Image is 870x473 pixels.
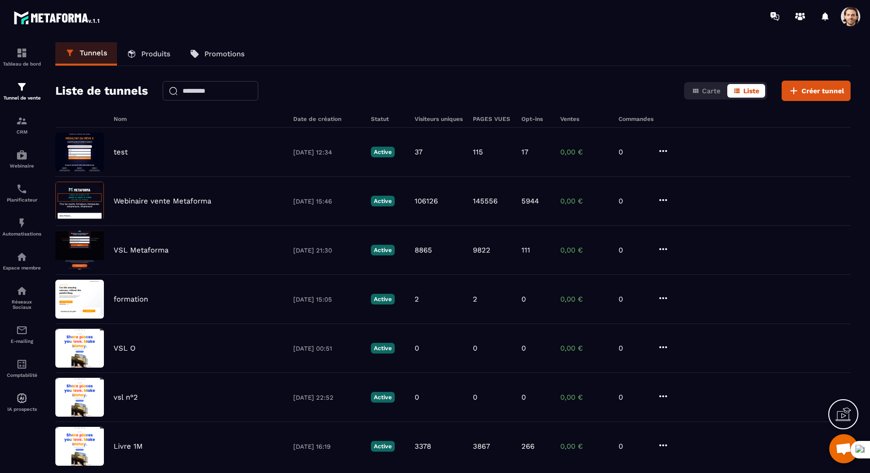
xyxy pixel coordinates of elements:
span: Créer tunnel [802,86,844,96]
a: automationsautomationsEspace membre [2,244,41,278]
img: automations [16,251,28,263]
img: automations [16,149,28,161]
p: Active [371,147,395,157]
p: [DATE] 12:34 [293,149,361,156]
p: Active [371,196,395,206]
p: [DATE] 15:05 [293,296,361,303]
a: emailemailE-mailing [2,317,41,351]
p: 8865 [415,246,432,254]
p: 0 [415,344,419,353]
p: Promotions [204,50,245,58]
p: CRM [2,129,41,135]
h6: Nom [114,116,284,122]
p: 37 [415,148,422,156]
a: formationformationTunnel de vente [2,74,41,108]
img: formation [16,115,28,127]
h6: Ventes [560,116,609,122]
h6: Commandes [619,116,653,122]
img: accountant [16,358,28,370]
a: accountantaccountantComptabilité [2,351,41,385]
a: formationformationTableau de bord [2,40,41,74]
h6: Visiteurs uniques [415,116,463,122]
img: automations [16,217,28,229]
a: formationformationCRM [2,108,41,142]
p: Active [371,392,395,403]
p: Tableau de bord [2,61,41,67]
img: formation [16,81,28,93]
a: Promotions [180,42,254,66]
p: 115 [473,148,483,156]
p: Produits [141,50,170,58]
img: social-network [16,285,28,297]
p: 0 [521,393,526,402]
h2: Liste de tunnels [55,81,148,101]
p: Réseaux Sociaux [2,299,41,310]
img: automations [16,392,28,404]
p: [DATE] 22:52 [293,394,361,401]
p: Active [371,343,395,354]
p: Tunnels [80,49,107,57]
img: image [55,133,104,171]
p: 0 [473,344,477,353]
p: 0 [415,393,419,402]
a: automationsautomationsAutomatisations [2,210,41,244]
p: 0 [619,344,648,353]
p: 111 [521,246,530,254]
p: Active [371,294,395,304]
span: Liste [743,87,759,95]
img: image [55,427,104,466]
img: image [55,231,104,270]
p: Automatisations [2,231,41,236]
button: Créer tunnel [782,81,851,101]
p: 17 [521,148,528,156]
p: 0 [473,393,477,402]
p: 0 [619,295,648,304]
p: Livre 1M [114,442,143,451]
p: 0 [619,148,648,156]
p: formation [114,295,148,304]
p: IA prospects [2,406,41,412]
p: 2 [473,295,477,304]
p: 0,00 € [560,344,609,353]
a: social-networksocial-networkRéseaux Sociaux [2,278,41,317]
p: 0 [619,246,648,254]
img: image [55,329,104,368]
p: [DATE] 16:19 [293,443,361,450]
a: automationsautomationsWebinaire [2,142,41,176]
p: 5944 [521,197,539,205]
img: image [55,280,104,319]
p: 0 [521,344,526,353]
p: 0,00 € [560,295,609,304]
p: Active [371,441,395,452]
p: [DATE] 00:51 [293,345,361,352]
p: Comptabilité [2,372,41,378]
button: Liste [727,84,765,98]
p: vsl n°2 [114,393,138,402]
h6: Date de création [293,116,361,122]
img: formation [16,47,28,59]
p: 0,00 € [560,393,609,402]
p: Tunnel de vente [2,95,41,101]
a: Produits [117,42,180,66]
img: logo [14,9,101,26]
img: image [55,182,104,220]
h6: PAGES VUES [473,116,512,122]
p: Active [371,245,395,255]
p: VSL O [114,344,135,353]
p: 0,00 € [560,442,609,451]
p: 0 [619,393,648,402]
span: Carte [702,87,720,95]
p: 3378 [415,442,431,451]
p: test [114,148,128,156]
img: image [55,378,104,417]
p: 0 [619,197,648,205]
a: Tunnels [55,42,117,66]
h6: Statut [371,116,405,122]
p: 9822 [473,246,490,254]
p: 106126 [415,197,438,205]
a: Mở cuộc trò chuyện [829,434,858,463]
button: Carte [686,84,726,98]
p: 0,00 € [560,197,609,205]
p: Webinaire vente Metaforma [114,197,211,205]
p: 0 [521,295,526,304]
